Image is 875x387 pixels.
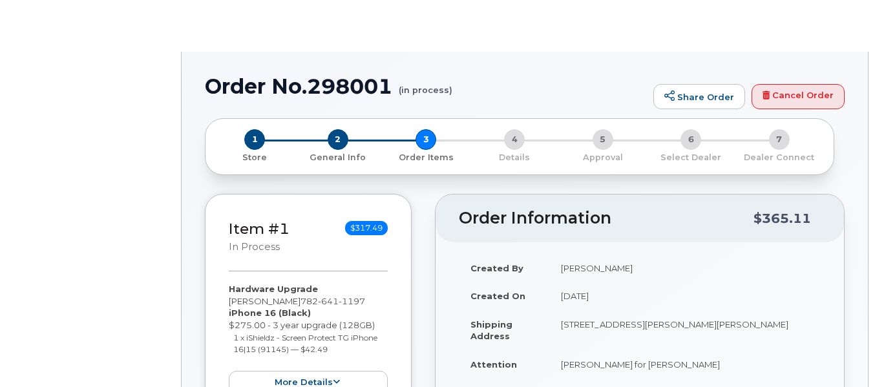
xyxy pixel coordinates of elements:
span: 641 [318,296,339,306]
span: 1 [244,129,265,150]
a: 2 General Info [294,150,383,163]
strong: Created By [470,263,523,273]
td: [STREET_ADDRESS][PERSON_NAME][PERSON_NAME] [549,310,821,350]
a: Share Order [653,84,745,110]
strong: Shipping Address [470,319,512,342]
a: Item #1 [229,220,290,238]
td: [DATE] [549,282,821,310]
h1: Order No.298001 [205,75,647,98]
strong: Hardware Upgrade [229,284,318,294]
strong: iPhone 16 (Black) [229,308,311,318]
a: Cancel Order [752,84,845,110]
p: General Info [299,152,377,163]
div: $365.11 [754,206,811,231]
td: [PERSON_NAME] for [PERSON_NAME] [549,350,821,379]
p: Store [221,152,289,163]
td: [PERSON_NAME] [549,254,821,282]
strong: Created On [470,291,525,301]
small: (in process) [399,75,452,95]
span: 2 [328,129,348,150]
small: in process [229,241,280,253]
h2: Order Information [459,209,754,227]
span: 782 [300,296,365,306]
a: 1 Store [216,150,294,163]
strong: Attention [470,359,517,370]
small: 1 x iShieldz - Screen Protect TG iPhone 16|15 (91145) — $42.49 [233,333,377,355]
span: 1197 [339,296,365,306]
span: $317.49 [345,221,388,235]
